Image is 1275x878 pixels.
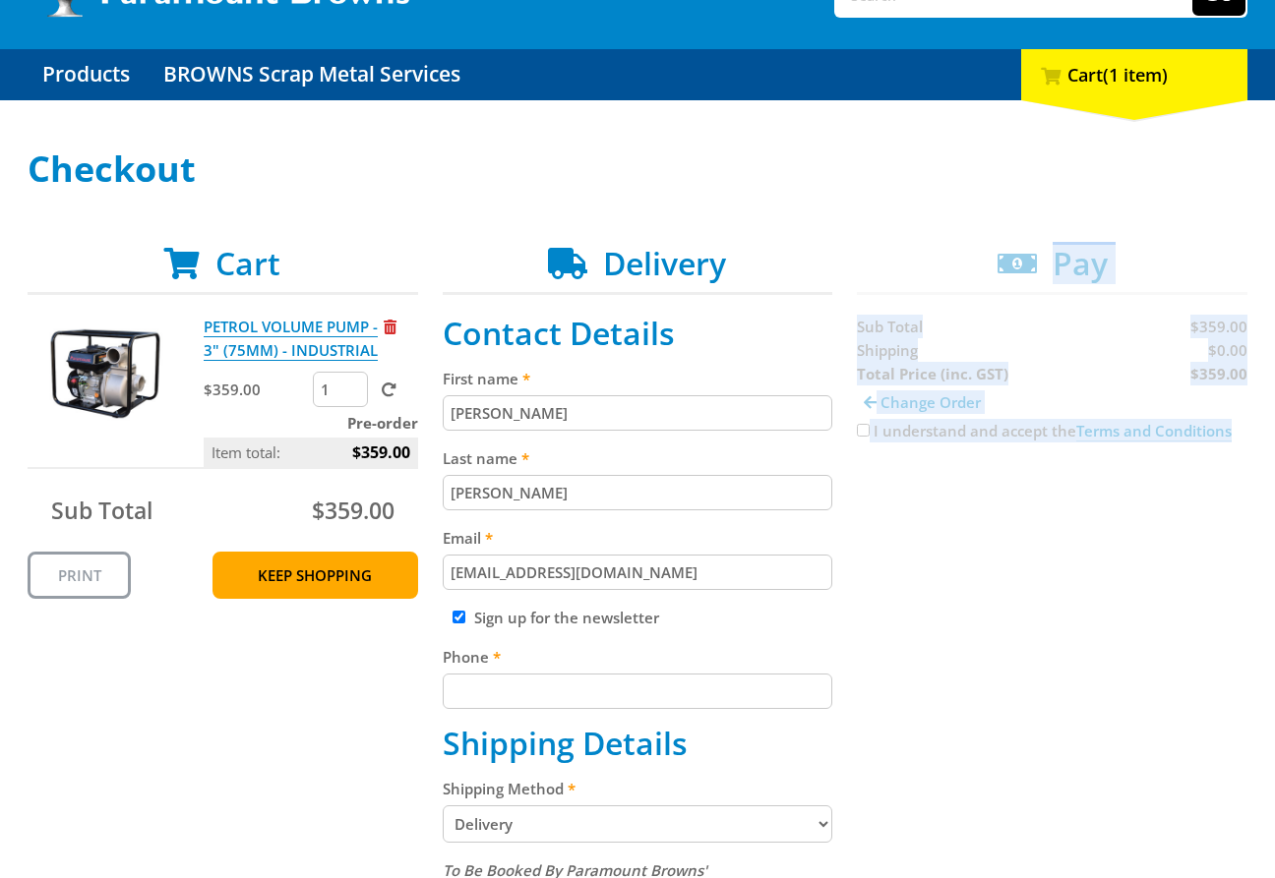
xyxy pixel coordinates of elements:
input: Please enter your last name. [443,475,833,510]
img: PETROL VOLUME PUMP - 3" (75MM) - INDUSTRIAL [46,315,164,433]
a: PETROL VOLUME PUMP - 3" (75MM) - INDUSTRIAL [204,317,378,361]
label: Phone [443,645,833,669]
a: Go to the BROWNS Scrap Metal Services page [149,49,475,100]
input: Please enter your telephone number. [443,673,833,709]
label: Email [443,526,833,550]
div: Cart [1021,49,1247,100]
h2: Shipping Details [443,725,833,762]
label: Sign up for the newsletter [474,608,659,627]
input: Please enter your first name. [443,395,833,431]
h1: Checkout [28,149,1247,189]
span: Delivery [603,242,726,284]
label: Last name [443,446,833,470]
label: Shipping Method [443,777,833,800]
label: First name [443,367,833,390]
p: $359.00 [204,378,309,401]
a: Keep Shopping [212,552,418,599]
p: Item total: [204,438,418,467]
span: $359.00 [312,495,395,526]
a: Remove from cart [384,317,396,336]
input: Please enter your email address. [443,555,833,590]
span: (1 item) [1103,63,1168,87]
h2: Contact Details [443,315,833,352]
a: Go to the Products page [28,49,145,100]
span: Cart [215,242,280,284]
select: Please select a shipping method. [443,805,833,843]
span: Sub Total [51,495,152,526]
p: Pre-order [204,411,418,435]
a: Print [28,552,131,599]
span: $359.00 [352,438,410,467]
